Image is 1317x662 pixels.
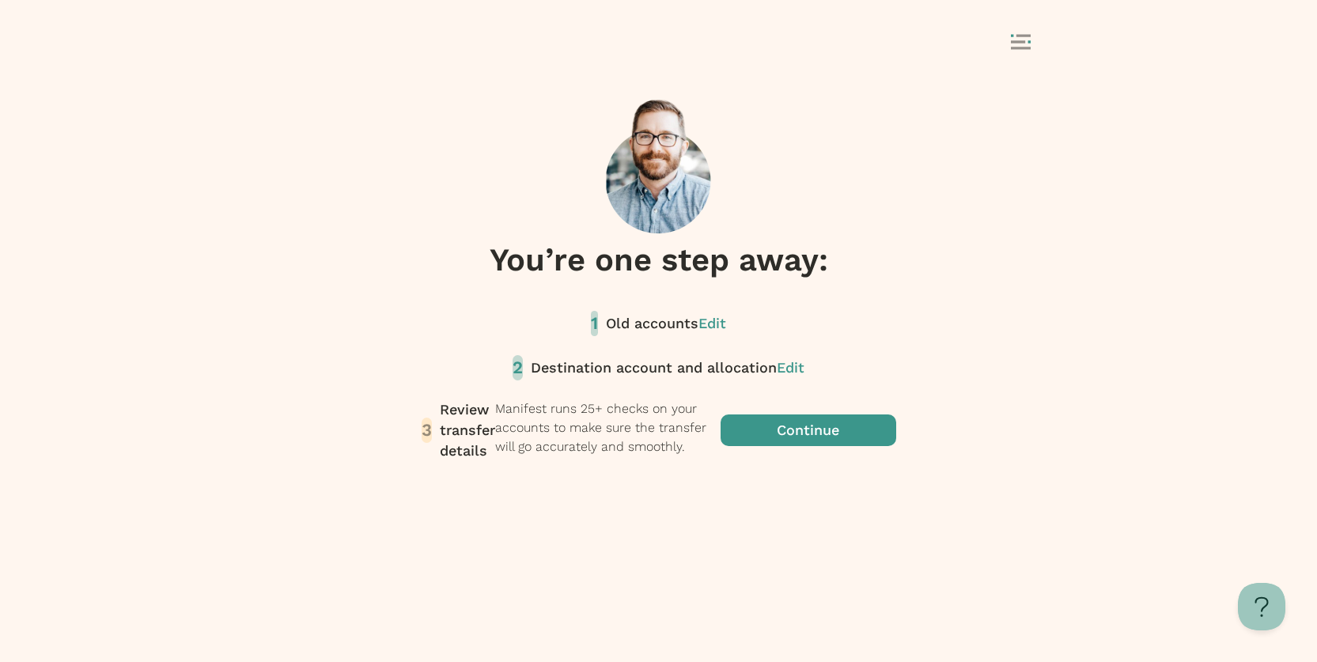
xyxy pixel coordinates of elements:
[698,315,726,331] span: Edit
[440,401,495,459] span: Review transfer details
[422,241,896,279] h1: You’re one step away:
[606,100,712,234] img: Henry
[721,399,896,461] button: Continue
[513,355,523,380] p: 2
[777,359,804,376] span: Edit
[1238,583,1285,630] iframe: Help Scout Beacon - Open
[591,311,598,336] p: 1
[495,399,721,461] p: Manifest runs 25+ checks on your accounts to make sure the transfer will go accurately and smoothly.
[606,315,698,331] span: Old accounts
[531,359,777,376] span: Destination account and allocation
[422,418,432,443] p: 3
